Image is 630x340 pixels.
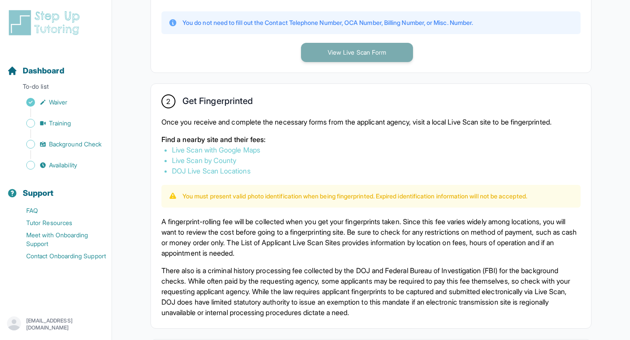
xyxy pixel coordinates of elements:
[7,117,112,129] a: Training
[3,173,108,203] button: Support
[182,192,527,201] p: You must present valid photo identification when being fingerprinted. Expired identification info...
[161,134,581,145] p: Find a nearby site and their fees:
[7,96,112,108] a: Waiver
[161,117,581,127] p: Once you receive and complete the necessary forms from the applicant agency, visit a local Live S...
[172,156,236,165] a: Live Scan by County
[301,43,413,62] button: View Live Scan Form
[166,96,170,107] span: 2
[23,187,54,199] span: Support
[26,317,105,331] p: [EMAIL_ADDRESS][DOMAIN_NAME]
[3,51,108,80] button: Dashboard
[23,65,64,77] span: Dashboard
[7,9,85,37] img: logo
[49,119,71,128] span: Training
[161,265,581,318] p: There also is a criminal history processing fee collected by the DOJ and Federal Bureau of Invest...
[3,82,108,94] p: To-do list
[49,140,101,149] span: Background Check
[7,205,112,217] a: FAQ
[7,250,112,262] a: Contact Onboarding Support
[7,316,105,332] button: [EMAIL_ADDRESS][DOMAIN_NAME]
[172,146,260,154] a: Live Scan with Google Maps
[182,18,473,27] p: You do not need to fill out the Contact Telephone Number, OCA Number, Billing Number, or Misc. Nu...
[7,65,64,77] a: Dashboard
[49,98,67,107] span: Waiver
[182,96,253,110] h2: Get Fingerprinted
[301,48,413,56] a: View Live Scan Form
[172,167,251,175] a: DOJ Live Scan Locations
[7,159,112,171] a: Availability
[161,216,581,258] p: A fingerprint-rolling fee will be collected when you get your fingerprints taken. Since this fee ...
[7,138,112,150] a: Background Check
[49,161,77,170] span: Availability
[7,217,112,229] a: Tutor Resources
[7,229,112,250] a: Meet with Onboarding Support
